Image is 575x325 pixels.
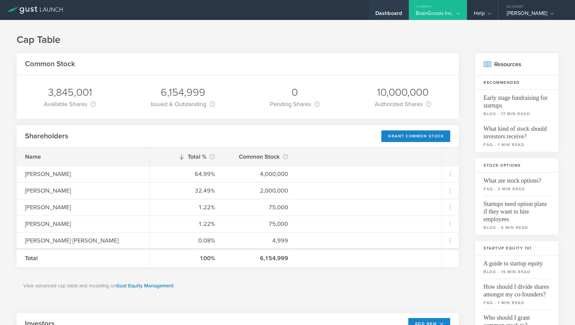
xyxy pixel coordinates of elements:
a: How should I divide shares amongst my co-founders?faq - 1 min read [475,279,558,310]
div: Dashboard [375,10,402,20]
div: 4,000,000 [232,170,288,178]
small: blog - 17 min read [483,111,550,117]
a: What are stock options?faq - 3 min read [475,173,558,196]
div: [PERSON_NAME] [507,10,563,20]
div: [PERSON_NAME] [25,170,141,178]
h2: Shareholders [25,131,68,141]
h1: Cap Table [17,33,558,47]
span: Startups need option plans if they want to hire employees [483,196,550,223]
a: Startups need option plans if they want to hire employeesblog - 6 min read [475,196,558,235]
h2: Common Stock [25,59,75,69]
div: 2,000,000 [232,186,288,195]
div: 0.08% [158,236,215,245]
small: faq - 3 min read [483,186,550,192]
span: A guide to startup equity [483,255,550,267]
div: 4,999 [232,236,288,245]
h2: Resources [475,53,558,76]
span: What are stock options? [483,173,550,185]
span: How should I divide shares amongst my co-founders? [483,279,550,298]
small: faq - 1 min read [483,142,550,148]
div: Total % [158,152,215,161]
div: [PERSON_NAME] [25,203,141,212]
div: Common Stock [232,152,288,161]
small: blog - 15 min read [483,269,550,275]
h3: Stock Options [475,158,558,173]
div: Pending Shares [270,99,320,109]
span: What kind of stock should investors receive? [483,121,550,140]
div: 6,154,999 [232,254,288,262]
div: 1.22% [158,220,215,228]
div: 32.49% [158,186,215,195]
div: Authorized Shares [375,99,431,109]
a: What kind of stock should investors receive?faq - 1 min read [475,121,558,152]
span: Early stage fundraising for startups [483,90,550,109]
div: 0 [270,85,320,99]
small: faq - 1 min read [483,300,550,306]
div: 75,000 [232,203,288,212]
div: 100% [158,254,215,262]
div: Issued & Outstanding [151,99,215,109]
div: 6,154,999 [151,85,215,99]
div: Grant Common Stock [381,130,450,142]
div: Available Shares [44,99,96,109]
a: A guide to startup equityblog - 15 min read [475,255,558,279]
div: [PERSON_NAME] [25,186,141,195]
div: 64.99% [158,170,215,178]
div: Name [25,152,141,161]
div: 3,845,001 [44,85,96,99]
div: Help [474,10,491,20]
a: Early stage fundraising for startupsblog - 17 min read [475,90,558,121]
div: BrainGnosis Inc. [416,10,460,20]
h3: Recommended [475,76,558,90]
p: View advanced cap table and modeling on [23,282,452,290]
div: [PERSON_NAME] [25,220,141,228]
a: Gust Equity Management [116,283,174,289]
div: 1.22% [158,203,215,212]
div: Total [25,254,141,262]
h3: Startup Equity 101 [475,241,558,255]
iframe: Chat Widget [542,293,575,325]
div: 75,000 [232,220,288,228]
div: 10,000,000 [375,85,431,99]
small: blog - 6 min read [483,225,550,231]
div: [PERSON_NAME] [PERSON_NAME] [25,236,141,245]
